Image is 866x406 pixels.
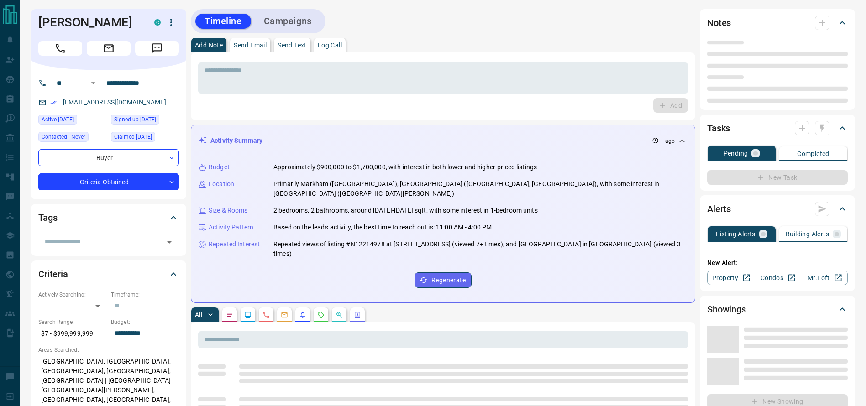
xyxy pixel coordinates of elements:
a: [EMAIL_ADDRESS][DOMAIN_NAME] [63,99,166,106]
p: Listing Alerts [716,231,756,237]
h2: Showings [707,302,746,317]
h2: Alerts [707,202,731,216]
span: Claimed [DATE] [114,132,152,141]
p: Budget: [111,318,179,326]
p: Actively Searching: [38,291,106,299]
p: Timeframe: [111,291,179,299]
h2: Tags [38,210,57,225]
p: Pending [724,150,748,156]
svg: Listing Alerts [299,311,306,318]
p: Repeated Interest [209,239,260,249]
div: Showings [707,298,848,320]
p: Send Email [234,42,267,48]
div: Tags [38,207,179,229]
span: Email [87,41,131,56]
span: Message [135,41,179,56]
p: Areas Searched: [38,346,179,354]
svg: Agent Actions [354,311,361,318]
button: Open [88,78,99,88]
p: $7 - $999,999,999 [38,326,106,341]
div: Thu Sep 16 2021 [111,132,179,145]
p: Size & Rooms [209,206,248,215]
p: Based on the lead's activity, the best time to reach out is: 11:00 AM - 4:00 PM [273,223,492,232]
svg: Opportunities [336,311,343,318]
div: Mon Apr 17 2017 [111,115,179,127]
p: Approximately $900,000 to $1,700,000, with interest in both lower and higher-priced listings [273,162,537,172]
div: Buyer [38,149,179,166]
button: Campaigns [255,14,321,29]
div: condos.ca [154,19,161,26]
p: Primarily Markham ([GEOGRAPHIC_DATA]), [GEOGRAPHIC_DATA] ([GEOGRAPHIC_DATA], [GEOGRAPHIC_DATA]), ... [273,179,688,198]
p: Repeated views of listing #N12214978 at [STREET_ADDRESS] (viewed 7+ times), and [GEOGRAPHIC_DATA]... [273,239,688,259]
p: Budget [209,162,230,172]
h2: Notes [707,16,731,30]
p: Location [209,179,234,189]
span: Signed up [DATE] [114,115,156,124]
div: Criteria [38,263,179,285]
p: Activity Pattern [209,223,253,232]
p: Log Call [318,42,342,48]
span: Active [DATE] [42,115,74,124]
p: Activity Summary [210,136,262,146]
p: Completed [797,151,829,157]
p: -- ago [661,137,675,145]
p: 2 bedrooms, 2 bathrooms, around [DATE]-[DATE] sqft, with some interest in 1-bedroom units [273,206,538,215]
svg: Email Verified [50,99,57,106]
div: Tasks [707,117,848,139]
svg: Emails [281,311,288,318]
button: Timeline [195,14,251,29]
div: Notes [707,12,848,34]
div: Mon Sep 08 2025 [38,115,106,127]
p: Send Text [278,42,307,48]
div: Alerts [707,198,848,220]
a: Mr.Loft [801,271,848,285]
h2: Tasks [707,121,730,135]
span: Contacted - Never [42,132,85,141]
button: Regenerate [415,272,472,288]
p: New Alert: [707,258,848,268]
button: Open [163,236,176,249]
div: Activity Summary-- ago [199,132,688,149]
div: Criteria Obtained [38,173,179,190]
p: All [195,312,202,318]
p: Add Note [195,42,223,48]
a: Condos [754,271,801,285]
span: Call [38,41,82,56]
h1: [PERSON_NAME] [38,15,141,30]
svg: Lead Browsing Activity [244,311,252,318]
p: Building Alerts [786,231,829,237]
svg: Calls [262,311,270,318]
h2: Criteria [38,267,68,281]
svg: Notes [226,311,233,318]
p: Search Range: [38,318,106,326]
a: Property [707,271,754,285]
svg: Requests [317,311,325,318]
